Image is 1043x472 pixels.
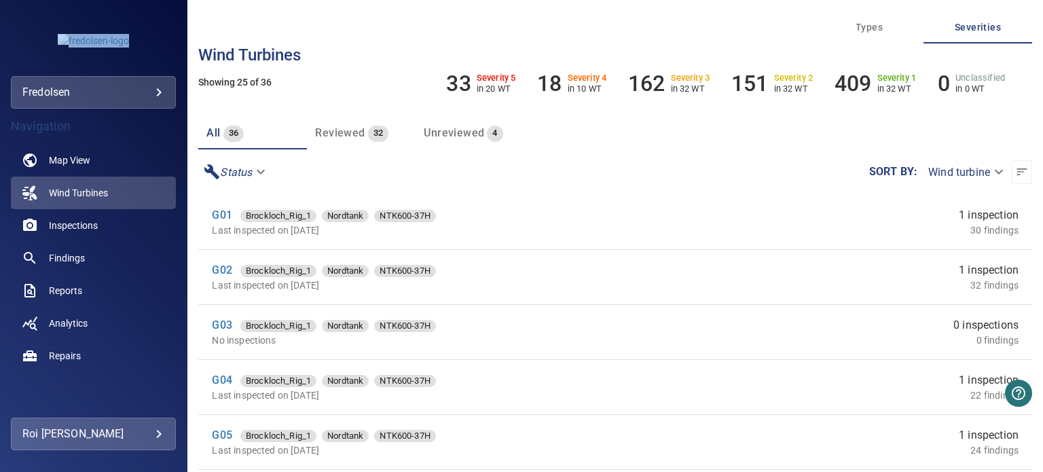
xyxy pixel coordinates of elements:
[240,375,316,387] div: Brockloch_Rig_1
[823,19,915,36] span: Types
[731,71,768,96] h6: 151
[206,126,220,139] span: all
[198,46,1032,64] h3: Wind turbines
[374,209,436,223] span: NTK600-37H
[374,264,436,278] span: NTK600-37H
[877,73,917,83] h6: Severity 1
[424,126,484,139] span: Unreviewed
[537,71,606,96] li: Severity 4
[315,126,365,139] span: Reviewed
[240,210,316,222] div: Brockloch_Rig_1
[959,372,1019,388] span: 1 inspection
[212,208,232,221] a: G01
[959,427,1019,443] span: 1 inspection
[671,73,710,83] h6: Severity 3
[49,251,85,265] span: Findings
[198,77,1032,88] h5: Showing 25 of 36
[477,84,516,94] p: in 20 WT
[212,388,699,402] p: Last inspected on [DATE]
[198,160,274,184] div: Status
[49,284,82,297] span: Reports
[49,153,90,167] span: Map View
[58,34,129,48] img: fredolsen-logo
[955,84,1005,94] p: in 0 WT
[240,429,316,443] span: Brockloch_Rig_1
[628,71,710,96] li: Severity 3
[11,242,176,274] a: findings noActive
[953,317,1019,333] span: 0 inspections
[938,71,1005,96] li: Severity Unclassified
[731,71,813,96] li: Severity 2
[869,166,917,177] label: Sort by :
[374,374,436,388] span: NTK600-37H
[322,319,369,333] span: Nordtank
[322,210,369,222] div: Nordtank
[835,71,916,96] li: Severity 1
[212,278,699,292] p: Last inspected on [DATE]
[322,374,369,388] span: Nordtank
[374,429,436,443] span: NTK600-37H
[774,73,813,83] h6: Severity 2
[322,265,369,277] div: Nordtank
[212,319,232,331] a: G03
[477,73,516,83] h6: Severity 5
[223,126,244,141] span: 36
[22,81,164,103] div: fredolsen
[970,388,1019,402] p: 22 findings
[212,264,232,276] a: G02
[240,374,316,388] span: Brockloch_Rig_1
[1012,160,1032,184] button: Sort list from newest to oldest
[240,430,316,442] div: Brockloch_Rig_1
[568,73,607,83] h6: Severity 4
[932,19,1024,36] span: Severities
[938,71,950,96] h6: 0
[322,209,369,223] span: Nordtank
[374,319,436,333] span: NTK600-37H
[212,429,232,441] a: G05
[537,71,562,96] h6: 18
[976,333,1019,347] p: 0 findings
[959,262,1019,278] span: 1 inspection
[374,210,436,222] div: NTK600-37H
[374,375,436,387] div: NTK600-37H
[970,443,1019,457] p: 24 findings
[11,340,176,372] a: repairs noActive
[11,177,176,209] a: windturbines active
[49,186,108,200] span: Wind Turbines
[835,71,871,96] h6: 409
[240,319,316,333] span: Brockloch_Rig_1
[322,264,369,278] span: Nordtank
[49,219,98,232] span: Inspections
[374,430,436,442] div: NTK600-37H
[917,160,1012,184] div: Wind turbine
[11,120,176,133] h4: Navigation
[240,320,316,332] div: Brockloch_Rig_1
[11,274,176,307] a: reports noActive
[240,264,316,278] span: Brockloch_Rig_1
[322,375,369,387] div: Nordtank
[568,84,607,94] p: in 10 WT
[959,207,1019,223] span: 1 inspection
[212,333,696,347] p: No inspections
[11,144,176,177] a: map noActive
[240,209,316,223] span: Brockloch_Rig_1
[322,430,369,442] div: Nordtank
[374,265,436,277] div: NTK600-37H
[374,320,436,332] div: NTK600-37H
[220,166,252,179] em: Status
[49,316,88,330] span: Analytics
[11,307,176,340] a: analytics noActive
[212,443,699,457] p: Last inspected on [DATE]
[877,84,917,94] p: in 32 WT
[368,126,389,141] span: 32
[955,73,1005,83] h6: Unclassified
[11,76,176,109] div: fredolsen
[774,84,813,94] p: in 32 WT
[11,209,176,242] a: inspections noActive
[322,320,369,332] div: Nordtank
[446,71,471,96] h6: 33
[240,265,316,277] div: Brockloch_Rig_1
[212,223,699,237] p: Last inspected on [DATE]
[22,423,164,445] div: Roi [PERSON_NAME]
[487,126,502,141] span: 4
